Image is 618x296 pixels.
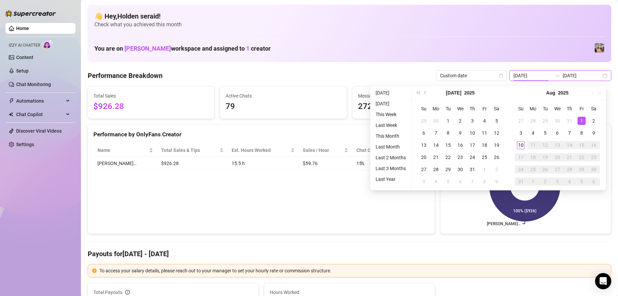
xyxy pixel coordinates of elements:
[515,176,527,188] td: 2025-08-31
[480,117,489,125] div: 4
[442,103,454,115] th: Tu
[515,115,527,127] td: 2025-07-27
[590,141,598,149] div: 16
[420,165,428,173] div: 27
[588,139,600,151] td: 2025-08-16
[576,127,588,139] td: 2025-08-08
[539,176,551,188] td: 2025-09-02
[478,103,491,115] th: Fr
[466,176,478,188] td: 2025-08-07
[414,86,422,100] button: Last year (Control + left)
[468,165,476,173] div: 31
[499,74,503,78] span: calendar
[491,127,503,139] td: 2025-07-12
[595,43,604,53] img: Veronica
[418,127,430,139] td: 2025-07-06
[478,176,491,188] td: 2025-08-08
[565,178,573,186] div: 4
[454,127,466,139] td: 2025-07-09
[442,151,454,163] td: 2025-07-22
[565,165,573,173] div: 28
[491,176,503,188] td: 2025-08-09
[491,163,503,176] td: 2025-08-02
[551,103,563,115] th: We
[93,92,209,100] span: Total Sales
[373,121,409,129] li: Last Week
[444,129,452,137] div: 8
[446,86,461,100] button: Choose a month
[563,115,576,127] td: 2025-07-31
[420,153,428,161] div: 20
[480,153,489,161] div: 25
[541,165,549,173] div: 26
[456,165,464,173] div: 30
[420,117,428,125] div: 29
[303,146,343,154] span: Sales / Hour
[527,176,539,188] td: 2025-09-01
[553,178,561,186] div: 3
[466,139,478,151] td: 2025-07-17
[454,103,466,115] th: We
[576,139,588,151] td: 2025-08-15
[16,68,29,74] a: Setup
[454,176,466,188] td: 2025-08-06
[565,141,573,149] div: 14
[161,146,218,154] span: Total Sales & Tips
[454,151,466,163] td: 2025-07-23
[478,127,491,139] td: 2025-07-11
[418,139,430,151] td: 2025-07-13
[16,82,51,87] a: Chat Monitoring
[576,151,588,163] td: 2025-08-22
[466,115,478,127] td: 2025-07-03
[16,109,64,120] span: Chat Copilot
[373,143,409,151] li: Last Month
[563,163,576,176] td: 2025-08-28
[444,178,452,186] div: 5
[595,273,611,289] div: Open Intercom Messenger
[93,157,157,170] td: [PERSON_NAME]…
[541,178,549,186] div: 2
[551,163,563,176] td: 2025-08-27
[299,144,352,157] th: Sales / Hour
[464,86,475,100] button: Choose a year
[432,141,440,149] div: 14
[358,100,473,113] span: 272
[16,55,33,60] a: Content
[442,139,454,151] td: 2025-07-15
[94,45,271,52] h1: You are on workspace and assigned to creator
[94,11,605,21] h4: 👋 Hey, Holden seraid !
[422,86,429,100] button: Previous month (PageUp)
[478,163,491,176] td: 2025-08-01
[9,98,14,104] span: thunderbolt
[527,103,539,115] th: Mo
[468,153,476,161] div: 24
[517,153,525,161] div: 17
[456,153,464,161] div: 23
[517,117,525,125] div: 27
[493,117,501,125] div: 5
[228,157,299,170] td: 15.5 h
[16,142,34,147] a: Settings
[576,115,588,127] td: 2025-08-01
[88,71,163,80] h4: Performance Breakdown
[442,115,454,127] td: 2025-07-01
[246,45,249,52] span: 1
[430,115,442,127] td: 2025-06-30
[352,144,429,157] th: Chat Conversion
[418,103,430,115] th: Su
[432,178,440,186] div: 4
[373,89,409,97] li: [DATE]
[565,153,573,161] div: 21
[232,146,289,154] div: Est. Hours Worked
[551,176,563,188] td: 2025-09-03
[478,115,491,127] td: 2025-07-04
[551,127,563,139] td: 2025-08-06
[456,178,464,186] div: 6
[480,141,489,149] div: 18
[563,103,576,115] th: Th
[92,268,97,273] span: exclamation-circle
[563,151,576,163] td: 2025-08-21
[5,10,56,17] img: logo-BBDzfeDw.svg
[440,71,503,81] span: Custom date
[480,129,489,137] div: 11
